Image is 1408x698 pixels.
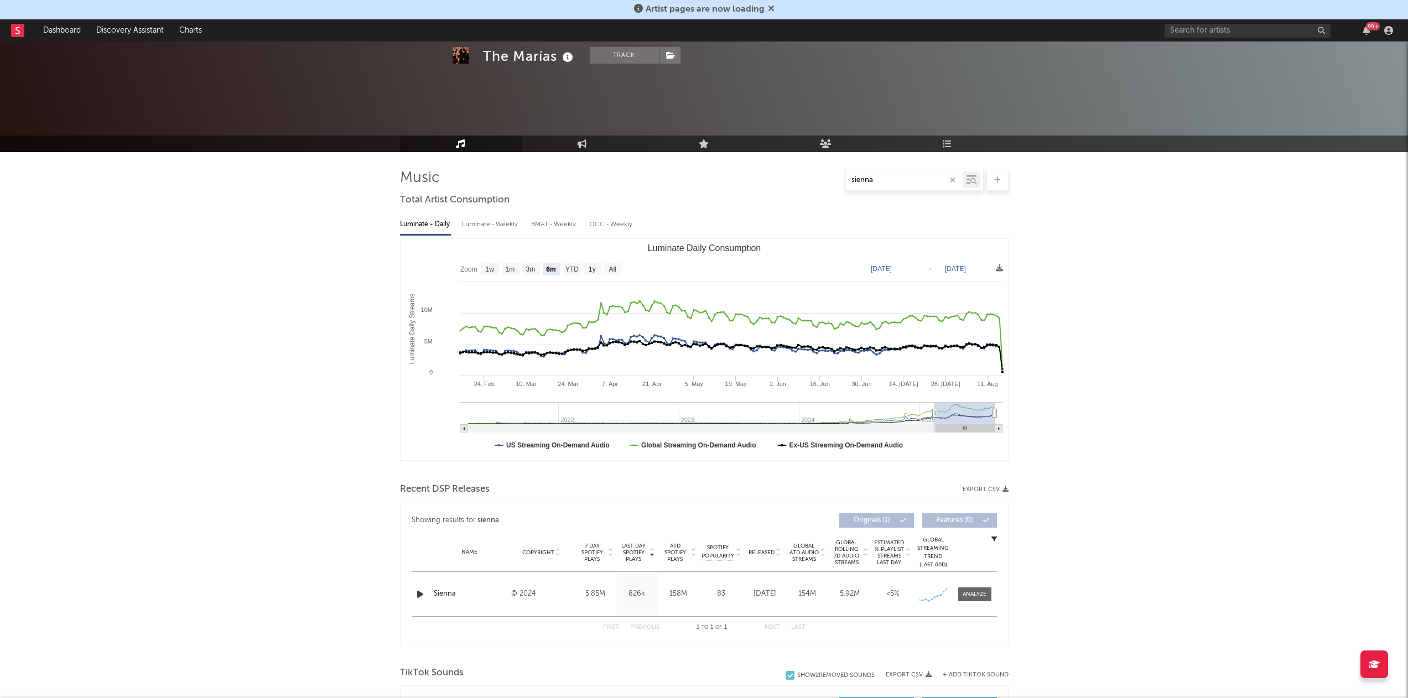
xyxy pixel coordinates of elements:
[789,441,903,449] text: Ex-US Streaming On-Demand Audio
[1366,22,1380,30] div: 99 +
[172,19,210,41] a: Charts
[926,265,933,273] text: →
[922,513,997,528] button: Features(0)
[684,381,703,387] text: 5. May
[789,588,826,600] div: 154M
[434,548,506,556] div: Name
[35,19,89,41] a: Dashboard
[522,549,554,556] span: Copyright
[646,5,765,14] span: Artist pages are now loading
[460,265,477,273] text: Zoom
[661,543,690,562] span: ATD Spotify Plays
[477,514,499,527] div: sienna
[506,441,610,449] text: US Streaming On-Demand Audio
[846,176,963,185] input: Search by song name or URL
[749,549,775,556] span: Released
[565,265,578,273] text: YTD
[400,666,464,680] span: TikTok Sounds
[702,544,734,560] span: Spotify Popularity
[647,243,761,253] text: Luminate Daily Consumption
[630,624,659,631] button: Previous
[832,539,862,566] span: Global Rolling 7D Audio Streams
[609,265,616,273] text: All
[546,265,555,273] text: 6m
[602,381,618,387] text: 7. Apr
[682,621,742,634] div: 1 1 1
[400,483,490,496] span: Recent DSP Releases
[1165,24,1331,38] input: Search for artists
[929,517,980,524] span: Features ( 0 )
[769,381,786,387] text: 2. Jun
[702,588,741,600] div: 83
[791,624,806,631] button: Last
[917,536,950,569] div: Global Streaming Trend (Last 60D)
[511,587,571,601] div: © 2024
[434,588,506,600] a: Sienna
[846,517,897,524] span: Originals ( 1 )
[589,265,596,273] text: 1y
[871,265,892,273] text: [DATE]
[89,19,172,41] a: Discovery Assistant
[642,381,662,387] text: 21. Apr
[516,381,537,387] text: 10. Mar
[797,672,875,679] div: Show 2 Removed Sounds
[408,294,415,364] text: Luminate Daily Streams
[932,672,1009,678] button: + Add TikTok Sound
[483,47,576,65] div: The Marías
[578,588,614,600] div: 5.85M
[619,543,648,562] span: Last Day Spotify Plays
[505,265,515,273] text: 1m
[765,624,780,631] button: Next
[429,369,432,376] text: 0
[558,381,579,387] text: 24. Mar
[725,381,747,387] text: 19. May
[874,588,911,600] div: <5%
[943,672,1009,678] button: + Add TikTok Sound
[590,47,659,64] button: Track
[474,381,494,387] text: 24. Feb
[400,194,510,207] span: Total Artist Consumption
[531,215,578,234] div: BMAT - Weekly
[420,306,432,313] text: 10M
[809,381,829,387] text: 16. Jun
[886,671,932,678] button: Export CSV
[963,486,1009,493] button: Export CSV
[789,543,819,562] span: Global ATD Audio Streams
[889,381,918,387] text: 14. [DATE]
[400,215,451,234] div: Luminate - Daily
[603,624,619,631] button: First
[931,381,960,387] text: 28. [DATE]
[641,441,756,449] text: Global Streaming On-Demand Audio
[619,588,655,600] div: 826k
[424,338,432,345] text: 5M
[401,239,1008,460] svg: Luminate Daily Consumption
[746,588,783,600] div: [DATE]
[412,513,704,528] div: Showing results for
[715,625,722,630] span: of
[485,265,494,273] text: 1w
[874,539,905,566] span: Estimated % Playlist Streams Last Day
[851,381,871,387] text: 30. Jun
[832,588,869,600] div: 5.92M
[526,265,535,273] text: 3m
[702,625,708,630] span: to
[1363,26,1370,35] button: 99+
[839,513,914,528] button: Originals(1)
[977,381,997,387] text: 11. Aug
[945,265,966,273] text: [DATE]
[578,543,607,562] span: 7 Day Spotify Plays
[768,5,775,14] span: Dismiss
[661,588,697,600] div: 158M
[462,215,520,234] div: Luminate - Weekly
[589,215,633,234] div: OCC - Weekly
